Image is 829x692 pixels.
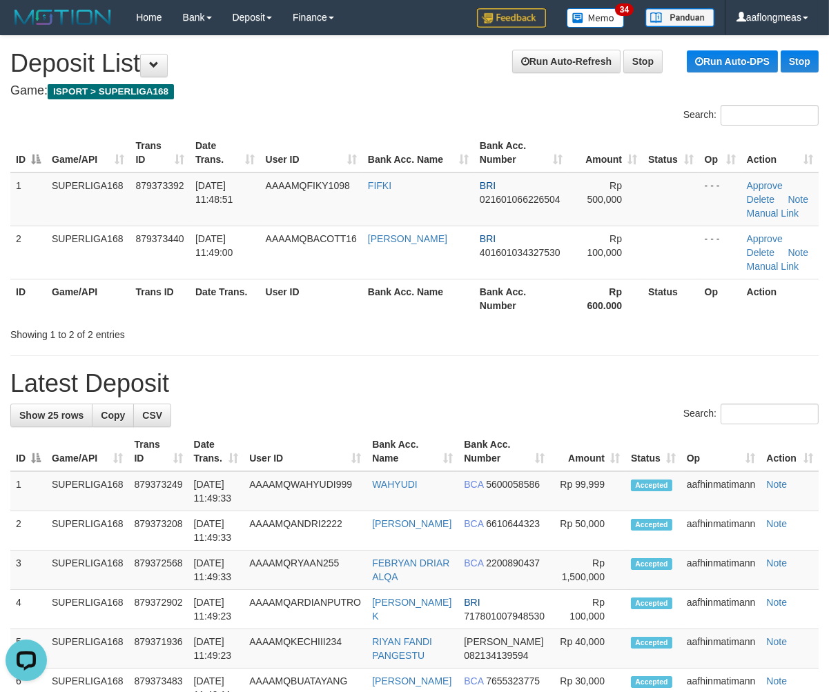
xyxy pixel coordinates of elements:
[46,133,130,172] th: Game/API: activate to sort column ascending
[362,133,474,172] th: Bank Acc. Name: activate to sort column ascending
[474,133,568,172] th: Bank Acc. Number: activate to sort column ascending
[372,557,449,582] a: FEBRYAN DRIAR ALQA
[480,233,496,244] span: BRI
[747,194,774,205] a: Delete
[631,480,672,491] span: Accepted
[362,279,474,318] th: Bank Acc. Name
[244,629,367,669] td: AAAAMQKECHIII234
[10,226,46,279] td: 2
[10,471,46,511] td: 1
[615,3,634,16] span: 34
[550,629,625,669] td: Rp 40,000
[266,180,350,191] span: AAAAMQFIKY1098
[129,471,188,511] td: 879373249
[195,180,233,205] span: [DATE] 11:48:51
[190,133,260,172] th: Date Trans.: activate to sort column ascending
[46,551,129,590] td: SUPERLIGA168
[46,511,129,551] td: SUPERLIGA168
[643,279,699,318] th: Status
[10,133,46,172] th: ID: activate to sort column descending
[464,650,528,661] span: Copy 082134139594 to clipboard
[631,637,672,649] span: Accepted
[368,233,447,244] a: [PERSON_NAME]
[587,233,623,258] span: Rp 100,000
[10,629,46,669] td: 5
[699,133,741,172] th: Op: activate to sort column ascending
[587,180,623,205] span: Rp 500,000
[92,404,134,427] a: Copy
[372,518,451,529] a: [PERSON_NAME]
[244,432,367,471] th: User ID: activate to sort column ascending
[631,597,672,609] span: Accepted
[747,247,774,258] a: Delete
[747,233,783,244] a: Approve
[550,590,625,629] td: Rp 100,000
[133,404,171,427] a: CSV
[687,50,778,72] a: Run Auto-DPS
[766,597,787,608] a: Note
[568,133,643,172] th: Amount: activate to sort column ascending
[244,511,367,551] td: AAAAMQANDRI2222
[130,133,190,172] th: Trans ID: activate to sort column ascending
[699,279,741,318] th: Op
[10,404,92,427] a: Show 25 rows
[46,172,130,226] td: SUPERLIGA168
[188,511,244,551] td: [DATE] 11:49:33
[46,629,129,669] td: SUPERLIGA168
[631,519,672,531] span: Accepted
[464,597,480,608] span: BRI
[699,172,741,226] td: - - -
[747,180,783,191] a: Approve
[464,611,545,622] span: Copy 717801007948530 to clipboard
[681,629,761,669] td: aafhinmatimann
[10,590,46,629] td: 4
[10,84,819,98] h4: Game:
[195,233,233,258] span: [DATE] 11:49:00
[266,233,357,244] span: AAAAMQBACOTT16
[766,557,787,569] a: Note
[101,410,125,421] span: Copy
[747,261,799,272] a: Manual Link
[781,50,819,72] a: Stop
[372,597,451,622] a: [PERSON_NAME] K
[10,279,46,318] th: ID
[550,471,625,511] td: Rp 99,999
[766,518,787,529] a: Note
[10,7,115,28] img: MOTION_logo.png
[681,511,761,551] td: aafhinmatimann
[464,636,543,647] span: [PERSON_NAME]
[10,50,819,77] h1: Deposit List
[190,279,260,318] th: Date Trans.
[486,479,540,490] span: Copy 5600058586 to clipboard
[631,558,672,570] span: Accepted
[136,180,184,191] span: 879373392
[681,432,761,471] th: Op: activate to sort column ascending
[567,8,625,28] img: Button%20Memo.svg
[129,511,188,551] td: 879373208
[550,511,625,551] td: Rp 50,000
[464,518,483,529] span: BCA
[788,247,809,258] a: Note
[10,511,46,551] td: 2
[130,279,190,318] th: Trans ID
[244,471,367,511] td: AAAAMQWAHYUDI999
[623,50,663,73] a: Stop
[10,551,46,590] td: 3
[260,279,362,318] th: User ID
[486,557,540,569] span: Copy 2200890437 to clipboard
[480,180,496,191] span: BRI
[129,551,188,590] td: 879372568
[741,133,819,172] th: Action: activate to sort column ascending
[368,180,391,191] a: FIFKI
[643,133,699,172] th: Status: activate to sort column ascending
[136,233,184,244] span: 879373440
[372,675,451,686] a: [PERSON_NAME]
[48,84,174,99] span: ISPORT > SUPERLIGA168
[142,410,162,421] span: CSV
[6,6,47,47] button: Open LiveChat chat widget
[46,226,130,279] td: SUPERLIGA168
[46,590,129,629] td: SUPERLIGA168
[747,208,799,219] a: Manual Link
[480,247,560,258] span: Copy 401601034327530 to clipboard
[699,226,741,279] td: - - -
